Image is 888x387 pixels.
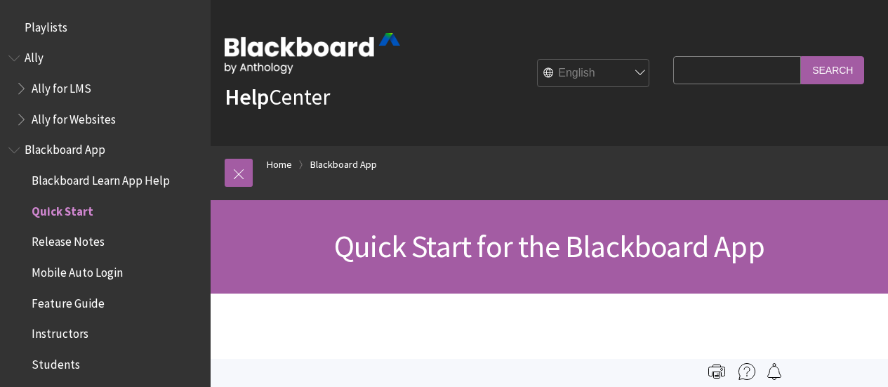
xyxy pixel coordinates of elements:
[32,77,91,96] span: Ally for LMS
[32,322,88,341] span: Instructors
[32,107,116,126] span: Ally for Websites
[310,156,377,173] a: Blackboard App
[225,83,269,111] strong: Help
[8,46,202,131] nav: Book outline for Anthology Ally Help
[8,15,202,39] nav: Book outline for Playlists
[334,227,764,265] span: Quick Start for the Blackboard App
[801,56,864,84] input: Search
[766,363,783,380] img: Follow this page
[32,169,170,188] span: Blackboard Learn App Help
[32,261,123,280] span: Mobile Auto Login
[225,33,400,74] img: Blackboard by Anthology
[25,46,44,65] span: Ally
[267,156,292,173] a: Home
[225,83,330,111] a: HelpCenter
[32,291,105,310] span: Feature Guide
[32,353,80,372] span: Students
[32,230,105,249] span: Release Notes
[708,363,725,380] img: Print
[738,363,755,380] img: More help
[538,60,650,88] select: Site Language Selector
[25,138,105,157] span: Blackboard App
[25,15,67,34] span: Playlists
[225,355,666,385] span: Before you begin
[32,199,93,218] span: Quick Start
